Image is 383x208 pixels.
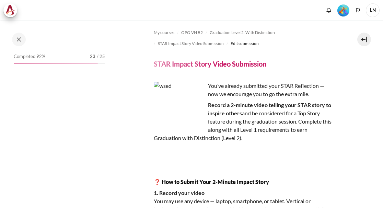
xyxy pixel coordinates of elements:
[366,3,380,17] a: User menu
[208,102,331,116] strong: Record a 2-minute video telling your STAR story to inspire others
[335,4,352,16] a: Level #5
[3,3,21,17] a: Architeck Architeck
[231,41,259,47] span: Edit submission
[154,178,269,185] strong: ❓ How to Submit Your 2-Minute Impact Story
[154,30,174,36] span: My courses
[90,53,95,60] span: 23
[154,101,334,142] p: and be considered for a Top Story feature during the graduation session. Complete this along with...
[154,27,334,49] nav: Navigation bar
[154,82,334,98] p: You’ve already submitted your STAR Reflection — now we encourage you to go the extra mile.
[181,30,203,36] span: OPO VN B2
[158,39,224,48] a: STAR Impact Story Video Submission
[14,53,45,60] span: Completed 92%
[154,28,174,37] a: My courses
[353,5,363,15] button: Languages
[14,63,98,64] div: 92%
[337,4,349,16] img: Level #5
[181,28,203,37] a: OPO VN B2
[154,189,205,196] strong: 1. Record your video
[158,41,224,47] span: STAR Impact Story Video Submission
[97,53,105,60] span: / 25
[154,59,266,68] h4: STAR Impact Story Video Submission
[154,82,205,133] img: wsed
[210,28,275,37] a: Graduation Level 2: With Distinction
[366,3,380,17] span: LN
[210,30,275,36] span: Graduation Level 2: With Distinction
[324,5,334,15] div: Show notification window with no new notifications
[5,5,15,15] img: Architeck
